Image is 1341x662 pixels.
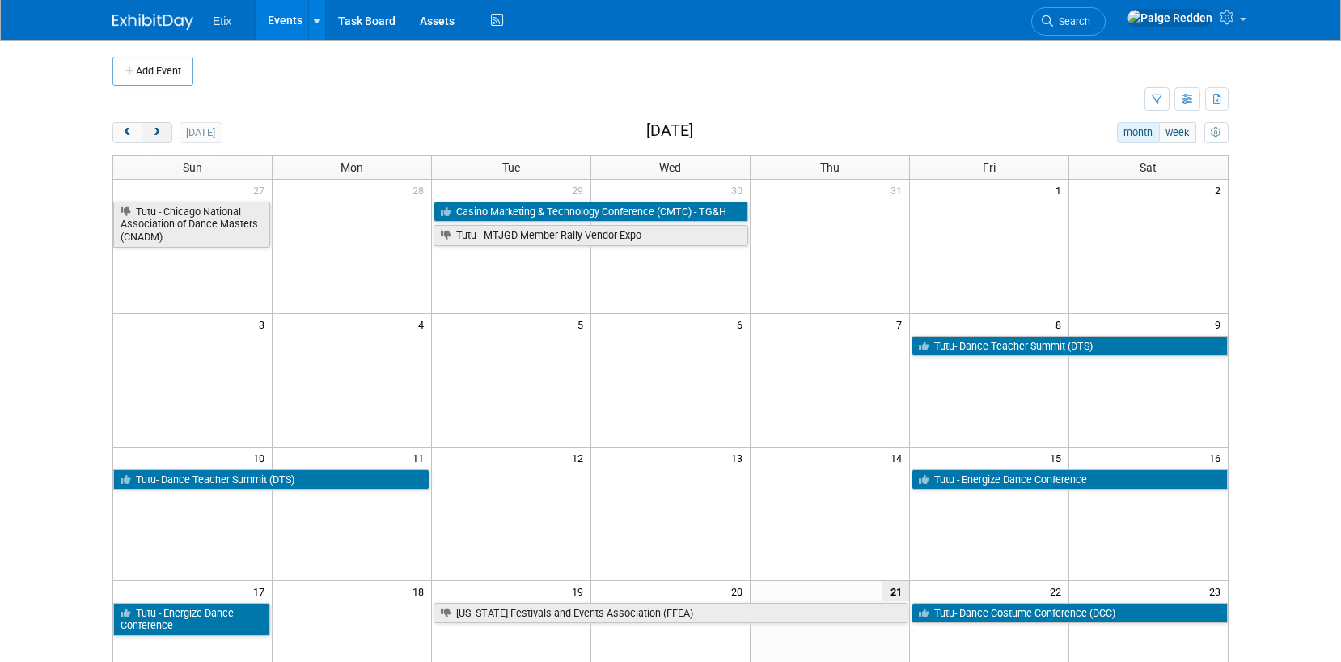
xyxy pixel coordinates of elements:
span: 8 [1054,314,1068,334]
span: 27 [252,180,272,200]
button: myCustomButton [1204,122,1229,143]
span: 5 [576,314,590,334]
a: Tutu - MTJGD Member Rally Vendor Expo [434,225,748,246]
a: Tutu- Dance Costume Conference (DCC) [912,603,1228,624]
span: 31 [889,180,909,200]
span: 9 [1213,314,1228,334]
span: 23 [1208,581,1228,601]
img: ExhibitDay [112,14,193,30]
span: 21 [882,581,909,601]
span: 3 [257,314,272,334]
span: 22 [1048,581,1068,601]
span: 14 [889,448,909,468]
span: 29 [570,180,590,200]
span: 11 [411,448,431,468]
button: week [1159,122,1196,143]
img: Paige Redden [1127,9,1213,27]
span: Sun [183,161,202,174]
span: 19 [570,581,590,601]
span: 10 [252,448,272,468]
button: month [1117,122,1160,143]
span: 2 [1213,180,1228,200]
span: 28 [411,180,431,200]
span: Sat [1140,161,1157,174]
button: prev [112,122,142,143]
span: Search [1053,15,1090,28]
span: 18 [411,581,431,601]
a: Tutu - Energize Dance Conference [113,603,270,636]
a: [US_STATE] Festivals and Events Association (FFEA) [434,603,907,624]
a: Tutu- Dance Teacher Summit (DTS) [113,469,429,490]
button: next [142,122,171,143]
a: Search [1031,7,1106,36]
span: Tue [502,161,520,174]
span: Thu [820,161,840,174]
span: 7 [895,314,909,334]
span: 13 [730,448,750,468]
span: 4 [417,314,431,334]
span: Wed [659,161,681,174]
span: 1 [1054,180,1068,200]
span: 30 [730,180,750,200]
span: Etix [213,15,231,28]
span: Mon [341,161,363,174]
span: 12 [570,448,590,468]
i: Personalize Calendar [1211,128,1221,138]
a: Tutu - Energize Dance Conference [912,469,1228,490]
h2: [DATE] [646,122,693,140]
span: Fri [983,161,996,174]
span: 16 [1208,448,1228,468]
a: Tutu - Chicago National Association of Dance Masters (CNADM) [113,202,270,248]
button: [DATE] [180,122,222,143]
span: 20 [730,581,750,601]
span: 15 [1048,448,1068,468]
a: Casino Marketing & Technology Conference (CMTC) - TG&H [434,202,748,223]
button: Add Event [112,57,193,86]
span: 17 [252,581,272,601]
a: Tutu- Dance Teacher Summit (DTS) [912,336,1228,357]
span: 6 [735,314,750,334]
